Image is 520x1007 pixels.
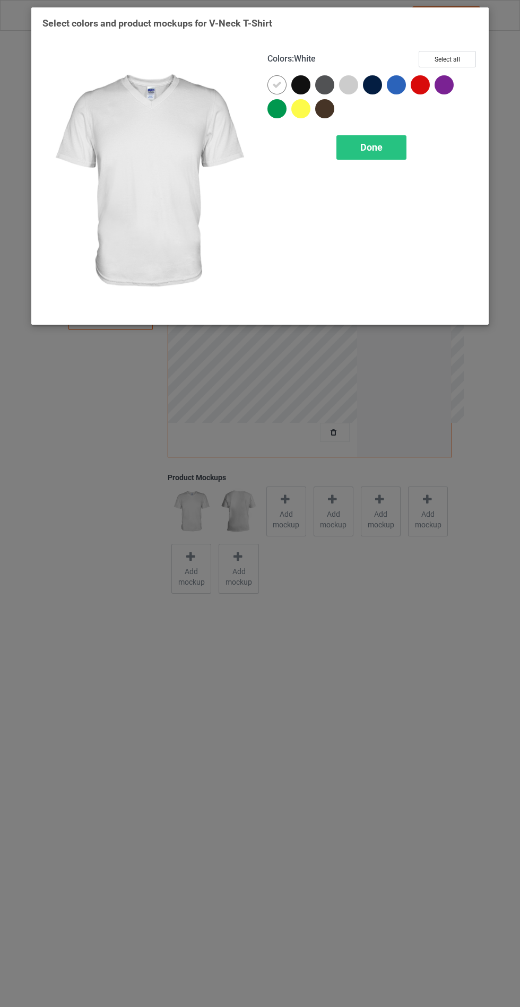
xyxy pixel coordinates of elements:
span: Done [360,142,383,153]
button: Select all [419,51,476,67]
img: regular.jpg [42,51,253,314]
span: Select colors and product mockups for V-Neck T-Shirt [42,18,272,29]
h4: : [267,54,316,65]
span: Colors [267,54,292,64]
span: White [294,54,316,64]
